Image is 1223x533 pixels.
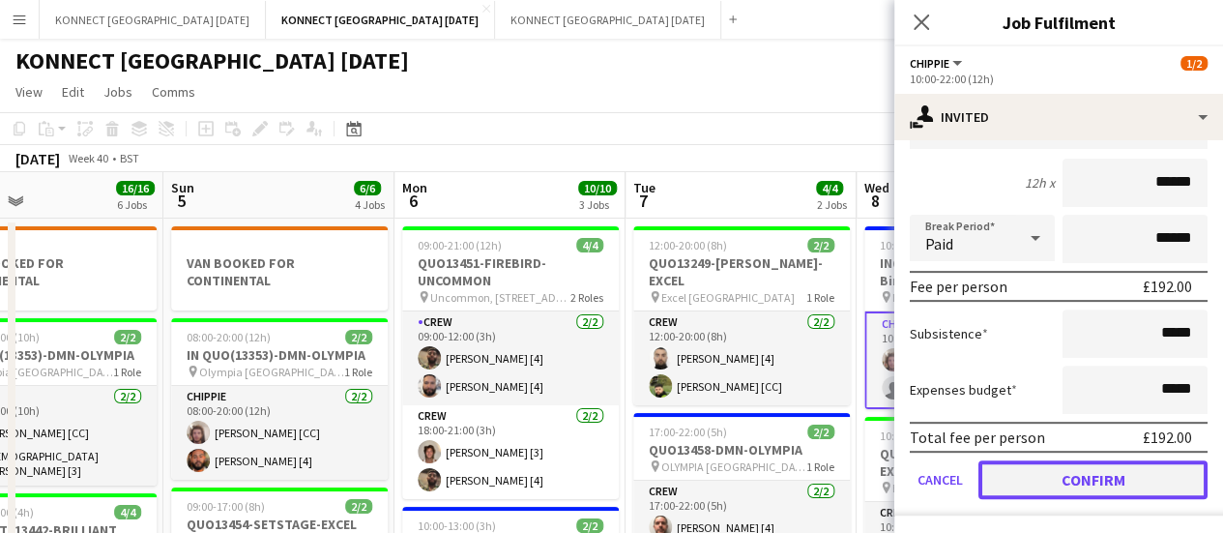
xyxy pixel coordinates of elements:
[171,516,388,533] h3: QUO13454-SETSTAGE-EXCEL
[8,79,50,104] a: View
[144,79,203,104] a: Comms
[807,425,834,439] span: 2/2
[864,179,889,196] span: Wed
[861,190,889,212] span: 8
[579,197,616,212] div: 3 Jobs
[910,56,965,71] button: CHIPPIE
[576,518,603,533] span: 2/2
[168,190,194,212] span: 5
[910,72,1208,86] div: 10:00-22:00 (12h)
[495,1,721,39] button: KONNECT [GEOGRAPHIC_DATA] [DATE]
[630,190,655,212] span: 7
[15,149,60,168] div: [DATE]
[15,46,409,75] h1: KONNECT [GEOGRAPHIC_DATA] [DATE]
[171,318,388,480] app-job-card: 08:00-20:00 (12h)2/2IN QUO(13353)-DMN-OLYMPIA Olympia [GEOGRAPHIC_DATA]1 RoleCHIPPIE2/208:00-20:0...
[864,226,1081,409] app-job-card: 10:00-22:00 (12h)1/2INQUO(13459)DMN-NEC Birmingham *OOT* NEC1 RoleCHIPPIE1I1/210:00-22:00 (12h)[P...
[661,459,806,474] span: OLYMPIA [GEOGRAPHIC_DATA]
[1180,56,1208,71] span: 1/2
[171,346,388,364] h3: IN QUO(13353)-DMN-OLYMPIA
[120,151,139,165] div: BST
[171,179,194,196] span: Sun
[344,365,372,379] span: 1 Role
[892,481,1026,495] span: Excel [GEOGRAPHIC_DATA]
[1143,428,1192,447] div: £192.00
[864,311,1081,409] app-card-role: CHIPPIE1I1/210:00-22:00 (12h)[PERSON_NAME] [CC]
[103,83,132,101] span: Jobs
[40,1,266,39] button: KONNECT [GEOGRAPHIC_DATA] [DATE]
[570,290,603,305] span: 2 Roles
[15,83,43,101] span: View
[880,238,964,252] span: 10:00-22:00 (12h)
[114,505,141,519] span: 4/4
[1025,174,1055,192] div: 12h x
[96,79,140,104] a: Jobs
[910,56,949,71] span: CHIPPIE
[661,290,795,305] span: Excel [GEOGRAPHIC_DATA]
[910,325,988,342] label: Subsistence
[171,386,388,480] app-card-role: CHIPPIE2/208:00-20:00 (12h)[PERSON_NAME] [CC][PERSON_NAME] [4]
[817,197,847,212] div: 2 Jobs
[64,151,112,165] span: Week 40
[578,181,617,195] span: 10/10
[633,179,655,196] span: Tue
[402,179,427,196] span: Mon
[171,226,388,311] app-job-card: VAN BOOKED FOR CONTINENTAL
[806,459,834,474] span: 1 Role
[816,181,843,195] span: 4/4
[910,381,1017,399] label: Expenses budget
[894,94,1223,140] div: Invited
[266,1,495,39] button: KONNECT [GEOGRAPHIC_DATA] [DATE]
[62,83,84,101] span: Edit
[649,425,727,439] span: 17:00-22:00 (5h)
[54,79,92,104] a: Edit
[402,226,619,499] app-job-card: 09:00-21:00 (12h)4/4QUO13451-FIREBIRD-UNCOMMON Uncommon, [STREET_ADDRESS]2 RolesCrew2/209:00-12:0...
[187,330,271,344] span: 08:00-20:00 (12h)
[402,254,619,289] h3: QUO13451-FIREBIRD-UNCOMMON
[978,460,1208,499] button: Confirm
[910,277,1007,296] div: Fee per person
[187,499,265,514] span: 09:00-17:00 (8h)
[806,290,834,305] span: 1 Role
[910,460,971,499] button: Cancel
[649,238,727,252] span: 12:00-20:00 (8h)
[418,238,502,252] span: 09:00-21:00 (12h)
[633,311,850,405] app-card-role: Crew2/212:00-20:00 (8h)[PERSON_NAME] [4][PERSON_NAME] [CC]
[114,330,141,344] span: 2/2
[345,330,372,344] span: 2/2
[399,190,427,212] span: 6
[152,83,195,101] span: Comms
[880,429,964,443] span: 10:00-22:00 (12h)
[864,254,1081,289] h3: INQUO(13459)DMN-NEC Birmingham *OOT*
[807,238,834,252] span: 2/2
[633,226,850,405] app-job-card: 12:00-20:00 (8h)2/2QUO13249-[PERSON_NAME]-EXCEL Excel [GEOGRAPHIC_DATA]1 RoleCrew2/212:00-20:00 (...
[633,254,850,289] h3: QUO13249-[PERSON_NAME]-EXCEL
[402,405,619,499] app-card-role: Crew2/218:00-21:00 (3h)[PERSON_NAME] [3][PERSON_NAME] [4]
[910,428,1045,447] div: Total fee per person
[892,290,913,305] span: NEC
[633,441,850,459] h3: QUO13458-DMN-OLYMPIA
[430,290,570,305] span: Uncommon, [STREET_ADDRESS]
[345,499,372,514] span: 2/2
[355,197,385,212] div: 4 Jobs
[576,238,603,252] span: 4/4
[113,365,141,379] span: 1 Role
[171,254,388,289] h3: VAN BOOKED FOR CONTINENTAL
[925,234,953,253] span: Paid
[1143,277,1192,296] div: £192.00
[894,10,1223,35] h3: Job Fulfilment
[116,181,155,195] span: 16/16
[199,365,344,379] span: Olympia [GEOGRAPHIC_DATA]
[864,445,1081,480] h3: QUO13249-[PERSON_NAME]-EXCEL
[418,518,496,533] span: 10:00-13:00 (3h)
[354,181,381,195] span: 6/6
[117,197,154,212] div: 6 Jobs
[402,311,619,405] app-card-role: Crew2/209:00-12:00 (3h)[PERSON_NAME] [4][PERSON_NAME] [4]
